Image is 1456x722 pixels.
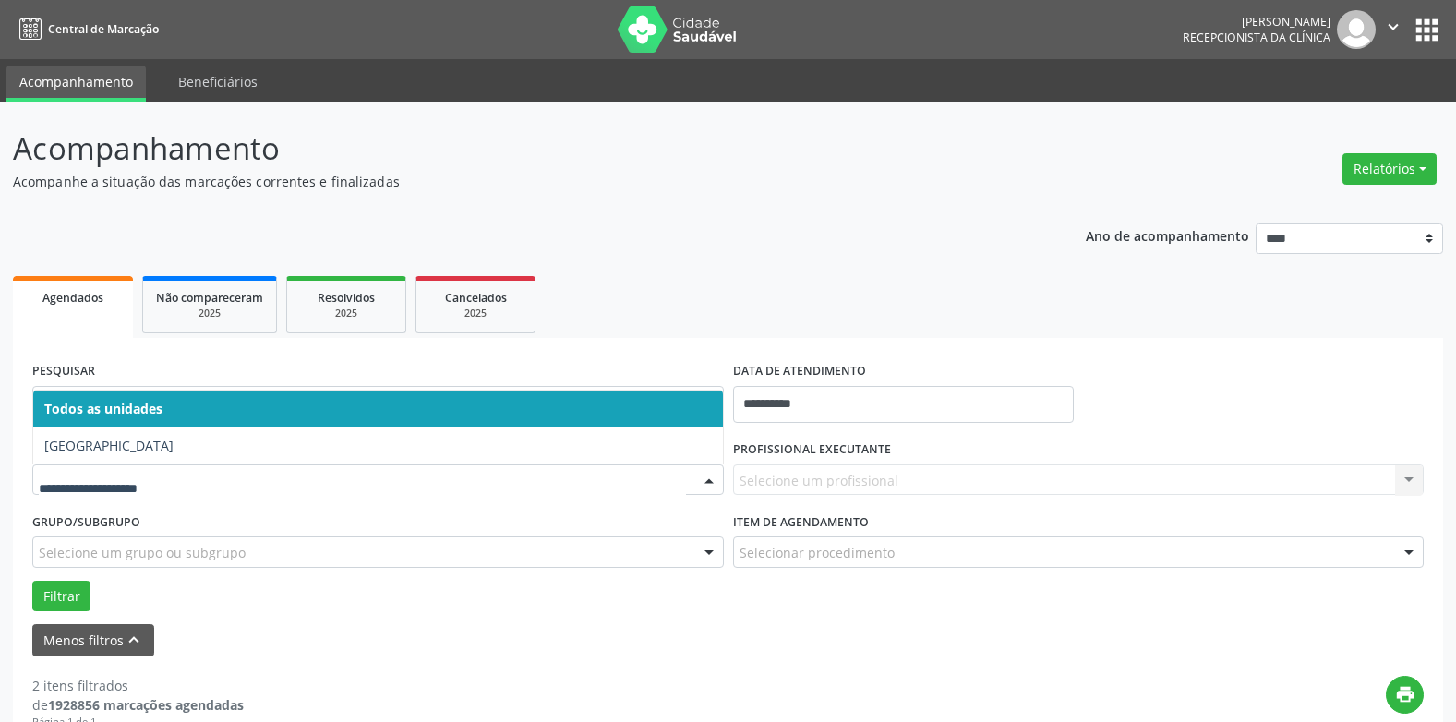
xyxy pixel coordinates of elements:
p: Ano de acompanhamento [1086,223,1249,247]
i:  [1383,17,1403,37]
button: Relatórios [1342,153,1437,185]
p: Acompanhamento [13,126,1014,172]
label: PROFISSIONAL EXECUTANTE [733,436,891,464]
span: Cancelados [445,290,507,306]
span: Todos as unidades [44,400,162,417]
span: Agendados [42,290,103,306]
button: apps [1411,14,1443,46]
a: Central de Marcação [13,14,159,44]
label: PESQUISAR [32,357,95,386]
i: keyboard_arrow_up [124,630,144,650]
label: Item de agendamento [733,508,869,536]
label: Grupo/Subgrupo [32,508,140,536]
strong: 1928856 marcações agendadas [48,696,244,714]
button: print [1386,676,1424,714]
div: 2025 [429,307,522,320]
button: Menos filtroskeyboard_arrow_up [32,624,154,656]
span: Resolvidos [318,290,375,306]
a: Beneficiários [165,66,271,98]
span: [GEOGRAPHIC_DATA] [44,437,174,454]
p: Acompanhe a situação das marcações correntes e finalizadas [13,172,1014,191]
span: Não compareceram [156,290,263,306]
div: 2025 [156,307,263,320]
i: print [1395,684,1415,704]
span: Selecionar procedimento [740,543,895,562]
span: Selecione um grupo ou subgrupo [39,543,246,562]
button: Filtrar [32,581,90,612]
div: 2 itens filtrados [32,676,244,695]
label: DATA DE ATENDIMENTO [733,357,866,386]
button:  [1376,10,1411,49]
div: 2025 [300,307,392,320]
img: img [1337,10,1376,49]
a: Acompanhamento [6,66,146,102]
div: de [32,695,244,715]
span: Central de Marcação [48,21,159,37]
div: [PERSON_NAME] [1183,14,1330,30]
span: Recepcionista da clínica [1183,30,1330,45]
